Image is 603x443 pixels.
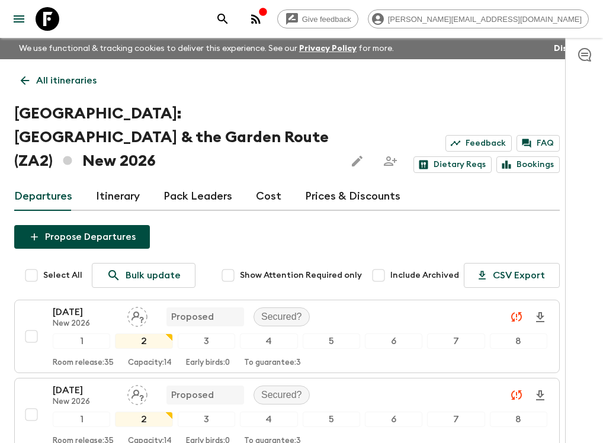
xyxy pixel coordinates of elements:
div: 2 [115,412,172,427]
p: Capacity: 14 [128,358,172,368]
p: Proposed [171,310,214,324]
div: 4 [240,412,297,427]
div: Secured? [254,386,310,405]
div: 7 [427,412,485,427]
svg: Unable to sync - Check prices and secured [509,388,524,402]
button: CSV Export [464,263,560,288]
div: 8 [490,412,547,427]
p: We use functional & tracking cookies to deliver this experience. See our for more. [14,38,399,59]
span: Assign pack leader [127,310,147,320]
p: Bulk update [126,268,181,283]
p: To guarantee: 3 [244,358,301,368]
svg: Unable to sync - Check prices and secured [509,310,524,324]
span: [PERSON_NAME][EMAIL_ADDRESS][DOMAIN_NAME] [381,15,588,24]
button: [DATE]New 2026Assign pack leaderProposedSecured?12345678Room release:35Capacity:14Early birds:0To... [14,300,560,373]
svg: Download Onboarding [533,389,547,403]
a: Bookings [496,156,560,173]
p: Early birds: 0 [186,358,230,368]
div: 5 [303,333,360,349]
p: New 2026 [53,397,118,407]
div: 1 [53,333,110,349]
div: 7 [427,333,485,349]
div: 4 [240,333,297,349]
p: [DATE] [53,305,118,319]
a: Cost [256,182,281,211]
p: Proposed [171,388,214,402]
a: Itinerary [96,182,140,211]
p: [DATE] [53,383,118,397]
div: 3 [178,412,235,427]
a: Departures [14,182,72,211]
div: 2 [115,333,172,349]
a: Prices & Discounts [305,182,400,211]
p: All itineraries [36,73,97,88]
span: Include Archived [390,269,459,281]
span: Share this itinerary [379,149,402,173]
button: menu [7,7,31,31]
div: 8 [490,333,547,349]
a: Give feedback [277,9,358,28]
p: Room release: 35 [53,358,114,368]
a: All itineraries [14,69,103,92]
svg: Download Onboarding [533,310,547,325]
div: 3 [178,333,235,349]
span: Show Attention Required only [240,269,362,281]
div: 6 [365,412,422,427]
a: FAQ [517,135,560,152]
div: 1 [53,412,110,427]
p: Secured? [261,310,302,324]
button: Propose Departures [14,225,150,249]
div: [PERSON_NAME][EMAIL_ADDRESS][DOMAIN_NAME] [368,9,589,28]
button: search adventures [211,7,235,31]
p: New 2026 [53,319,118,329]
p: Secured? [261,388,302,402]
a: Pack Leaders [163,182,232,211]
div: 5 [303,412,360,427]
span: Give feedback [296,15,358,24]
span: Select All [43,269,82,281]
a: Bulk update [92,263,195,288]
h1: [GEOGRAPHIC_DATA]: [GEOGRAPHIC_DATA] & the Garden Route (ZA2) New 2026 [14,102,336,173]
button: Dismiss [551,40,589,57]
div: Secured? [254,307,310,326]
div: 6 [365,333,422,349]
a: Feedback [445,135,512,152]
a: Privacy Policy [299,44,357,53]
a: Dietary Reqs [413,156,492,173]
span: Assign pack leader [127,389,147,398]
button: Edit this itinerary [345,149,369,173]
